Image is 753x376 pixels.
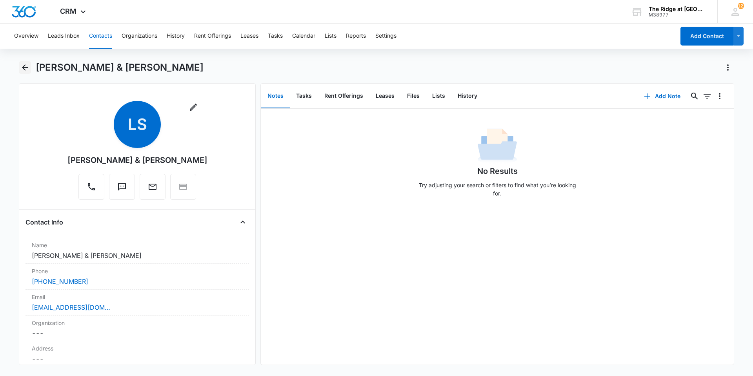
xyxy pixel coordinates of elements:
button: Leases [240,24,258,49]
h1: [PERSON_NAME] & [PERSON_NAME] [36,62,204,73]
button: Rent Offerings [194,24,231,49]
button: Email [140,174,166,200]
button: Contacts [89,24,112,49]
button: Settings [375,24,397,49]
label: Name [32,241,243,249]
h1: No Results [477,165,518,177]
button: Actions [722,61,734,74]
dd: [PERSON_NAME] & [PERSON_NAME] [32,251,243,260]
div: Email[EMAIL_ADDRESS][DOMAIN_NAME] [25,290,249,316]
button: Call [78,174,104,200]
label: Email [32,293,243,301]
button: Search... [688,90,701,102]
div: account id [649,12,706,18]
button: Rent Offerings [318,84,369,108]
dd: --- [32,354,243,363]
button: History [167,24,185,49]
button: Files [401,84,426,108]
button: Tasks [268,24,283,49]
button: Filters [701,90,713,102]
a: Call [78,186,104,193]
div: [PERSON_NAME] & [PERSON_NAME] [67,154,207,166]
h4: Contact Info [25,217,63,227]
button: Leases [369,84,401,108]
label: Organization [32,319,243,327]
div: Phone[PHONE_NUMBER] [25,264,249,290]
a: [PHONE_NUMBER] [32,277,88,286]
button: Tasks [290,84,318,108]
div: Organization--- [25,316,249,341]
button: Add Contact [680,27,733,46]
div: account name [649,6,706,12]
button: Overflow Menu [713,90,726,102]
a: [EMAIL_ADDRESS][DOMAIN_NAME] [32,303,110,312]
button: History [451,84,484,108]
button: Text [109,174,135,200]
button: Reports [346,24,366,49]
button: Overview [14,24,38,49]
span: CRM [60,7,76,15]
button: Leads Inbox [48,24,80,49]
a: Text [109,186,135,193]
span: LS [114,101,161,148]
button: Lists [426,84,451,108]
span: 122 [738,3,744,9]
dd: --- [32,329,243,338]
button: Add Note [636,87,688,106]
a: Email [140,186,166,193]
button: Close [236,216,249,228]
button: Organizations [122,24,157,49]
label: Phone [32,267,243,275]
div: Address--- [25,341,249,367]
label: Address [32,344,243,352]
button: Calendar [292,24,315,49]
button: Lists [325,24,336,49]
button: Notes [261,84,290,108]
div: notifications count [738,3,744,9]
img: No Data [478,126,517,165]
button: Back [19,61,31,74]
p: Try adjusting your search or filters to find what you’re looking for. [415,181,580,197]
div: Name[PERSON_NAME] & [PERSON_NAME] [25,238,249,264]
